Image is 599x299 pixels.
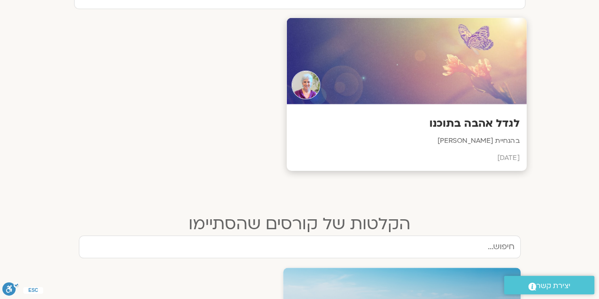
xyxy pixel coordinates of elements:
[294,152,519,164] p: [DATE]
[79,235,521,258] input: חיפוש...
[291,71,320,100] img: Teacher
[294,116,519,131] h3: לגדל אהבה בתוכנו
[294,135,519,147] p: בהנחיית [PERSON_NAME]
[536,280,570,292] span: יצירת קשר
[79,215,521,234] h2: הקלטות של קורסים שהסתיימו
[504,276,594,294] a: יצירת קשר
[74,19,525,170] a: Teacherלגדל אהבה בתוכנובהנחיית [PERSON_NAME][DATE]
